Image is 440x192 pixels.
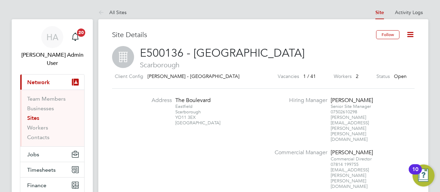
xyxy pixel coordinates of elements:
[356,73,359,79] span: 2
[68,26,82,48] a: 20
[331,97,374,104] div: [PERSON_NAME]
[331,103,371,109] span: Senior Site Manager
[20,75,84,90] button: Network
[27,124,48,131] a: Workers
[331,149,374,156] div: [PERSON_NAME]
[140,46,305,60] span: E500136 - [GEOGRAPHIC_DATA]
[20,162,84,177] button: Timesheets
[46,33,58,42] span: HA
[269,97,327,104] label: Hiring Manager
[115,72,143,81] label: Client Config
[412,165,434,187] button: Open Resource Center, 10 new notifications
[175,97,218,104] div: The Boulevard
[27,151,39,158] span: Jobs
[331,161,359,167] span: 07814 199755
[27,115,39,121] a: Sites
[375,10,384,15] a: Site
[27,182,46,189] span: Finance
[27,95,66,102] a: Team Members
[303,73,316,79] span: 1 / 41
[412,169,418,178] div: 10
[175,104,218,126] div: Eastfield Scarborough YO11 3EX [GEOGRAPHIC_DATA]
[278,72,299,81] label: Vacancies
[394,73,407,79] span: Open
[20,26,85,67] a: HA[PERSON_NAME] Admin User
[27,79,50,86] span: Network
[98,9,126,15] a: All Sites
[27,134,49,140] a: Contacts
[331,156,372,162] span: Commercial Director
[269,149,327,156] label: Commercial Manager
[112,60,415,69] span: Scarborough
[334,72,352,81] label: Workers
[134,97,172,104] label: Address
[331,114,369,142] span: [PERSON_NAME][EMAIL_ADDRESS][PERSON_NAME][PERSON_NAME][DOMAIN_NAME]
[20,90,84,146] div: Network
[27,167,56,173] span: Timesheets
[331,109,357,115] span: 07502610298
[376,30,399,39] button: Follow
[376,72,390,81] label: Status
[112,30,376,39] h3: Site Details
[20,51,85,67] span: Hays Admin User
[395,9,423,15] a: Activity Logs
[331,167,369,189] span: [EMAIL_ADDRESS][PERSON_NAME][PERSON_NAME][DOMAIN_NAME]
[147,73,240,79] span: [PERSON_NAME] - [GEOGRAPHIC_DATA]
[20,147,84,162] button: Jobs
[77,29,85,37] span: 20
[27,105,54,112] a: Businesses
